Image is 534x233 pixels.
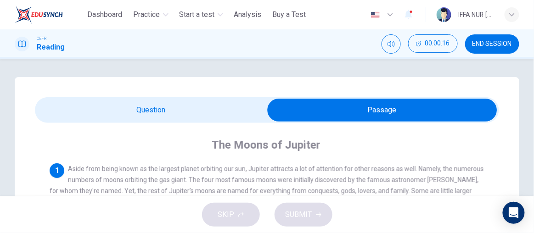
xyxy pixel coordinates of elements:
[84,6,126,23] button: Dashboard
[234,9,262,20] span: Analysis
[269,6,310,23] button: Buy a Test
[472,40,512,48] span: END SESSION
[425,40,450,47] span: 00:00:16
[88,9,123,20] span: Dashboard
[15,6,63,24] img: ELTC logo
[134,9,160,20] span: Practice
[437,7,451,22] img: Profile picture
[273,9,306,20] span: Buy a Test
[212,138,320,152] h4: The Moons of Jupiter
[408,34,458,54] div: Hide
[37,42,65,53] h1: Reading
[130,6,172,23] button: Practice
[408,34,458,53] button: 00:00:16
[180,9,215,20] span: Start a test
[15,6,84,24] a: ELTC logo
[50,163,64,178] div: 1
[50,165,484,227] span: Aside from being known as the largest planet orbiting our sun, Jupiter attracts a lot of attentio...
[176,6,227,23] button: Start a test
[370,11,381,18] img: en
[459,9,494,20] div: IFFA NUR [PERSON_NAME]
[465,34,519,54] button: END SESSION
[503,202,525,224] div: Open Intercom Messenger
[382,34,401,54] div: Mute
[230,6,265,23] button: Analysis
[37,35,46,42] span: CEFR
